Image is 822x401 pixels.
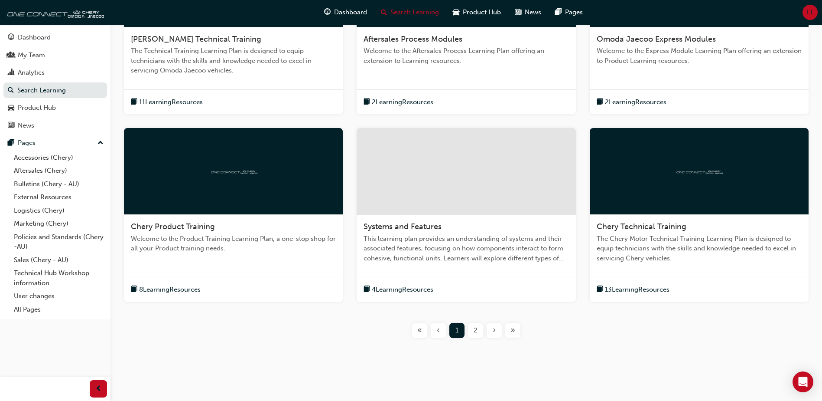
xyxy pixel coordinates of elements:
button: First page [410,323,429,338]
a: Accessories (Chery) [10,151,107,164]
div: Analytics [18,68,45,78]
span: up-icon [97,138,104,149]
span: book-icon [131,97,137,108]
div: Pages [18,138,36,148]
span: ‹ [437,325,440,335]
a: Policies and Standards (Chery -AU) [10,230,107,253]
a: Systems and FeaturesThis learning plan provides an understanding of systems and their associated ... [357,128,575,302]
span: The Chery Motor Technical Training Learning Plan is designed to equip technicians with the skills... [597,234,802,263]
span: Welcome to the Product Training Learning Plan, a one-stop shop for all your Product training needs. [131,234,336,253]
a: Technical Hub Workshop information [10,266,107,289]
a: External Resources [10,191,107,204]
span: news-icon [515,7,521,18]
a: News [3,118,107,134]
a: guage-iconDashboard [317,3,374,21]
a: Marketing (Chery) [10,217,107,230]
span: search-icon [8,87,14,95]
span: 13 Learning Resources [605,285,669,295]
span: [PERSON_NAME] Technical Training [131,34,261,44]
span: Aftersales Process Modules [364,34,462,44]
span: guage-icon [8,34,14,42]
span: news-icon [8,122,14,130]
span: Pages [565,7,583,17]
button: book-icon4LearningResources [364,284,433,295]
span: LL [807,7,814,17]
span: Welcome to the Express Module Learning Plan offering an extension to Product Learning resources. [597,46,802,66]
span: The Technical Training Learning Plan is designed to equip technicians with the skills and knowled... [131,46,336,76]
span: Chery Product Training [131,222,215,231]
button: book-icon2LearningResources [364,97,433,108]
button: Page 2 [466,323,485,338]
a: My Team [3,47,107,63]
span: Omoda Jaecoo Express Modules [597,34,716,44]
a: Sales (Chery - AU) [10,253,107,267]
a: Aftersales (Chery) [10,164,107,177]
span: 2 Learning Resources [372,97,433,107]
button: Page 1 [448,323,466,338]
a: oneconnectChery Technical TrainingThe Chery Motor Technical Training Learning Plan is designed to... [590,128,809,302]
button: Pages [3,135,107,151]
div: Product Hub [18,103,56,113]
a: news-iconNews [508,3,548,21]
span: 2 Learning Resources [605,97,666,107]
span: Welcome to the Aftersales Process Learning Plan offering an extension to Learning resources. [364,46,569,66]
a: search-iconSearch Learning [374,3,446,21]
span: pages-icon [555,7,562,18]
span: « [417,325,422,335]
button: Last page [504,323,522,338]
span: book-icon [597,97,603,108]
span: 1 [455,325,458,335]
button: book-icon11LearningResources [131,97,203,108]
span: search-icon [381,7,387,18]
span: This learning plan provides an understanding of systems and their associated features, focusing o... [364,234,569,263]
span: chart-icon [8,69,14,77]
a: User changes [10,289,107,303]
span: › [493,325,496,335]
a: Logistics (Chery) [10,204,107,217]
img: oneconnect [4,3,104,21]
span: Search Learning [390,7,439,17]
div: News [18,121,34,131]
button: book-icon8LearningResources [131,284,201,295]
span: car-icon [8,104,14,112]
a: Search Learning [3,82,107,99]
span: book-icon [364,284,370,295]
a: Bulletins (Chery - AU) [10,177,107,191]
a: car-iconProduct Hub [446,3,508,21]
button: DashboardMy TeamAnalyticsSearch LearningProduct HubNews [3,28,107,135]
a: Product Hub [3,100,107,116]
a: oneconnectChery Product TrainingWelcome to the Product Training Learning Plan, a one-stop shop fo... [124,128,343,302]
a: All Pages [10,303,107,316]
span: people-icon [8,52,14,59]
span: book-icon [364,97,370,108]
button: book-icon13LearningResources [597,284,669,295]
span: Systems and Features [364,222,442,231]
span: book-icon [131,284,137,295]
div: Dashboard [18,33,51,43]
div: My Team [18,50,45,60]
div: Open Intercom Messenger [793,371,813,392]
span: Dashboard [334,7,367,17]
span: 8 Learning Resources [139,285,201,295]
button: Previous page [429,323,448,338]
span: Product Hub [463,7,501,17]
span: book-icon [597,284,603,295]
a: pages-iconPages [548,3,590,21]
span: prev-icon [95,384,102,394]
span: guage-icon [324,7,331,18]
span: 4 Learning Resources [372,285,433,295]
button: LL [803,5,818,20]
span: 11 Learning Resources [139,97,203,107]
a: Analytics [3,65,107,81]
span: Chery Technical Training [597,222,686,231]
a: Dashboard [3,30,107,46]
img: oneconnect [210,167,257,175]
button: book-icon2LearningResources [597,97,666,108]
button: Next page [485,323,504,338]
span: car-icon [453,7,459,18]
span: News [525,7,541,17]
span: » [510,325,515,335]
img: oneconnect [675,167,723,175]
